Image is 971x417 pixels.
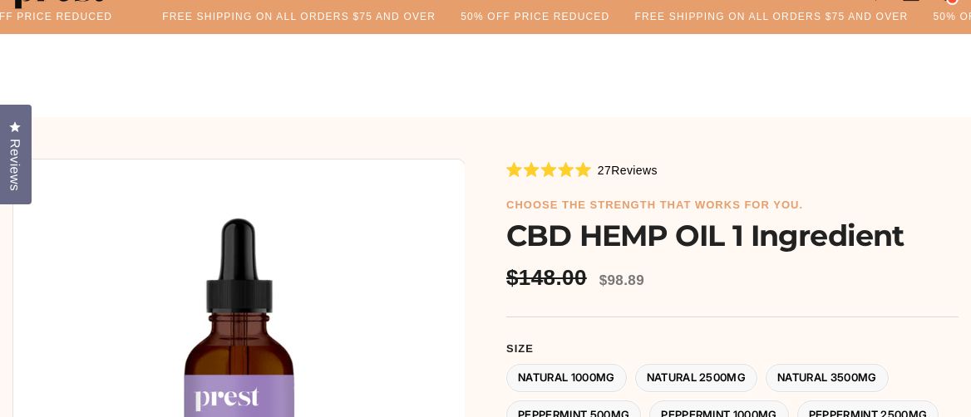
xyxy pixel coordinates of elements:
[506,364,627,393] label: Natural 1000MG
[611,164,658,177] span: Reviews
[635,364,758,393] label: Natural 2500MG
[598,164,611,177] span: 27
[599,272,644,288] span: $98.89
[506,265,591,291] span: $148.00
[506,199,959,212] h6: choose the strength that works for you.
[766,364,889,393] label: Natural 3500MG
[4,139,26,191] span: Reviews
[506,160,658,179] div: 27Reviews
[506,219,959,253] h1: CBD HEMP OIL 1 Ingredient
[506,342,959,356] label: Size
